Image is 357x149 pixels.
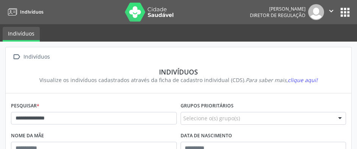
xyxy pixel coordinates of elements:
[11,130,44,142] label: Nome da mãe
[5,6,44,18] a: Indivíduos
[20,9,44,15] span: Indivíduos
[324,4,338,20] button: 
[308,4,324,20] img: img
[327,7,335,15] i: 
[16,76,341,84] div: Visualize os indivíduos cadastrados através da ficha de cadastro individual (CDS).
[181,130,232,142] label: Data de nascimento
[250,6,306,12] div: [PERSON_NAME]
[11,51,51,62] a:  Indivíduos
[250,12,306,19] span: Diretor de regulação
[288,76,318,84] span: clique aqui!
[338,6,352,19] button: apps
[3,27,40,42] a: Indivíduos
[246,76,318,84] i: Para saber mais,
[22,51,51,62] div: Indivíduos
[16,68,341,76] div: Indivíduos
[183,114,240,122] span: Selecione o(s) grupo(s)
[11,51,22,62] i: 
[181,100,234,112] label: Grupos prioritários
[11,100,39,112] label: Pesquisar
